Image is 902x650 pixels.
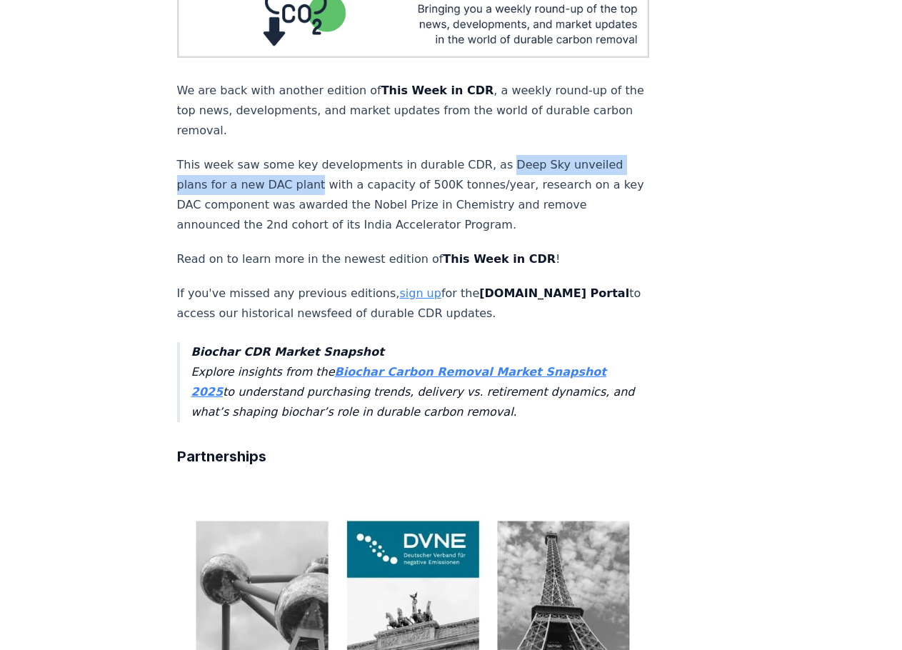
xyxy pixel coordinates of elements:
[191,345,384,359] strong: Biochar CDR Market Snapshot
[443,252,556,266] strong: This Week in CDR
[381,84,494,97] strong: This Week in CDR
[177,81,650,141] p: We are back with another edition of , a weekly round-up of the top news, developments, and market...
[177,155,650,235] p: This week saw some key developments in durable CDR, as Deep Sky unveiled plans for a new DAC plan...
[399,286,441,300] a: sign up
[177,448,266,465] strong: Partnerships
[191,365,606,399] a: Biochar Carbon Removal Market Snapshot 2025
[177,284,650,324] p: If you've missed any previous editions, for the to access our historical newsfeed of durable CDR ...
[177,249,650,269] p: Read on to learn more in the newest edition of !
[479,286,629,300] strong: [DOMAIN_NAME] Portal
[191,345,635,419] em: Explore insights from the to understand purchasing trends, delivery vs. retirement dynamics, and ...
